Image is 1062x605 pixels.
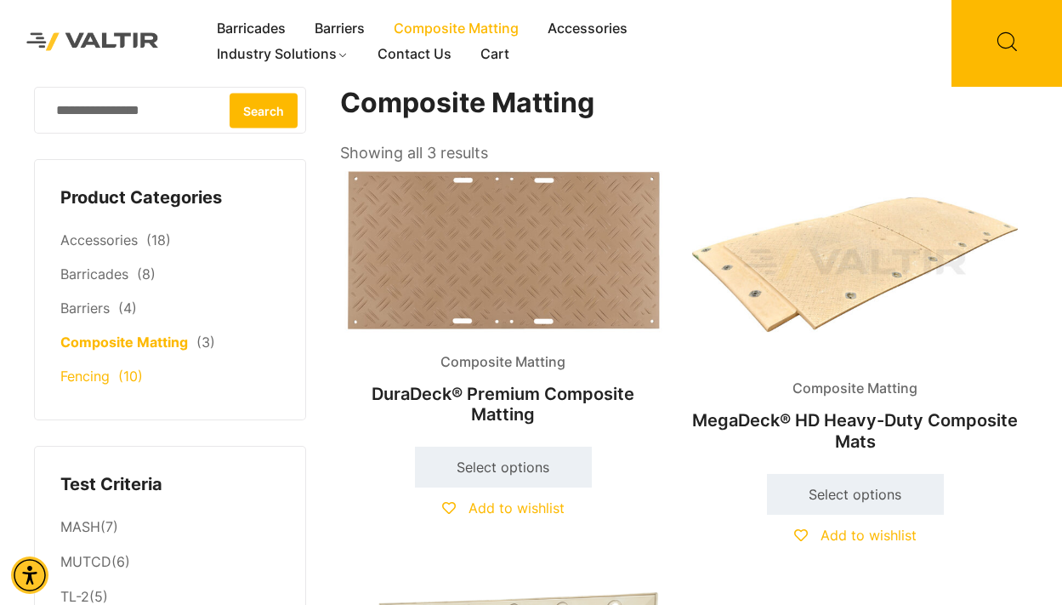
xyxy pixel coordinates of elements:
[379,16,533,42] a: Composite Matting
[202,42,363,67] a: Industry Solutions
[196,334,215,351] span: (3)
[60,518,100,535] a: MASH
[415,447,592,488] a: Select options for “DuraDeck® Premium Composite Matting”
[137,265,156,283] span: (8)
[794,527,917,544] a: Add to wishlist
[340,139,488,168] p: Showing all 3 results
[692,167,1019,362] img: Composite Matting
[118,300,137,317] span: (4)
[146,231,171,248] span: (18)
[60,545,280,580] li: (6)
[60,231,138,248] a: Accessories
[340,167,667,336] img: Composite Matting
[60,553,111,570] a: MUTCD
[300,16,379,42] a: Barriers
[533,16,642,42] a: Accessories
[767,474,944,515] a: Select options for “MegaDeck® HD Heavy-Duty Composite Mats”
[363,42,466,67] a: Contact Us
[340,375,667,433] h2: DuraDeck® Premium Composite Matting
[13,19,173,65] img: Valtir Rentals
[11,556,48,594] div: Accessibility Menu
[821,527,917,544] span: Add to wishlist
[230,93,298,128] button: Search
[340,87,1019,120] h1: Composite Matting
[469,499,565,517] span: Add to wishlist
[442,499,565,517] a: Add to wishlist
[780,376,930,402] span: Composite Matting
[60,334,188,351] a: Composite Matting
[692,402,1019,459] h2: MegaDeck® HD Heavy-Duty Composite Mats
[466,42,524,67] a: Cart
[60,265,128,283] a: Barricades
[60,472,280,498] h4: Test Criteria
[118,368,143,385] span: (10)
[60,368,110,385] a: Fencing
[34,87,306,134] input: Search for:
[428,350,578,375] span: Composite Matting
[340,167,667,433] a: Composite MattingDuraDeck® Premium Composite Matting
[202,16,300,42] a: Barricades
[60,588,89,605] a: TL-2
[60,300,110,317] a: Barriers
[60,185,280,211] h4: Product Categories
[60,510,280,545] li: (7)
[692,167,1019,459] a: Composite MattingMegaDeck® HD Heavy-Duty Composite Mats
